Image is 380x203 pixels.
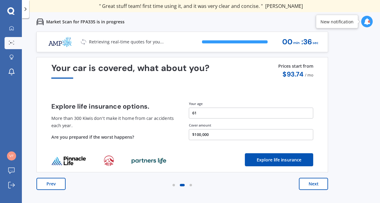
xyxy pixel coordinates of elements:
div: New notification [320,19,354,25]
p: Prices start from [278,63,313,70]
p: Market Scan for FPA335 is in progress [46,19,125,25]
span: sec [313,39,318,47]
div: Your car is covered, what about you? [51,63,313,79]
p: More than 300 Kiwis don't make it home from car accidents each year. [51,115,176,129]
span: : 36 [301,38,312,46]
img: 0841b2ad52e9405db387ca07954f6733 [7,151,16,161]
p: Retrieving real-time quotes for you... [89,39,164,45]
span: 00 [282,38,293,46]
span: [PERSON_NAME] [265,3,303,9]
h4: Explore life insurance options. [51,103,176,110]
img: car.f15378c7a67c060ca3f3.svg [36,18,44,25]
div: " Great stuff team! first time using it, and it was very clear and concise. " [99,3,303,9]
button: Next [299,178,328,190]
div: Cover amount [189,123,313,128]
img: life_provider_logo_2 [131,157,166,164]
button: Prev [36,178,66,190]
img: life_provider_logo_0 [51,156,86,166]
img: life_provider_logo_1 [104,155,114,166]
button: 61 [189,107,313,118]
span: $ 93.74 [282,70,303,78]
span: Are you prepared if the worst happens? [51,134,134,140]
button: $100,000 [189,129,313,140]
button: Explore life insurance [245,153,313,166]
div: Your age [189,101,313,106]
span: / mo [305,73,313,78]
span: min [293,39,300,47]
